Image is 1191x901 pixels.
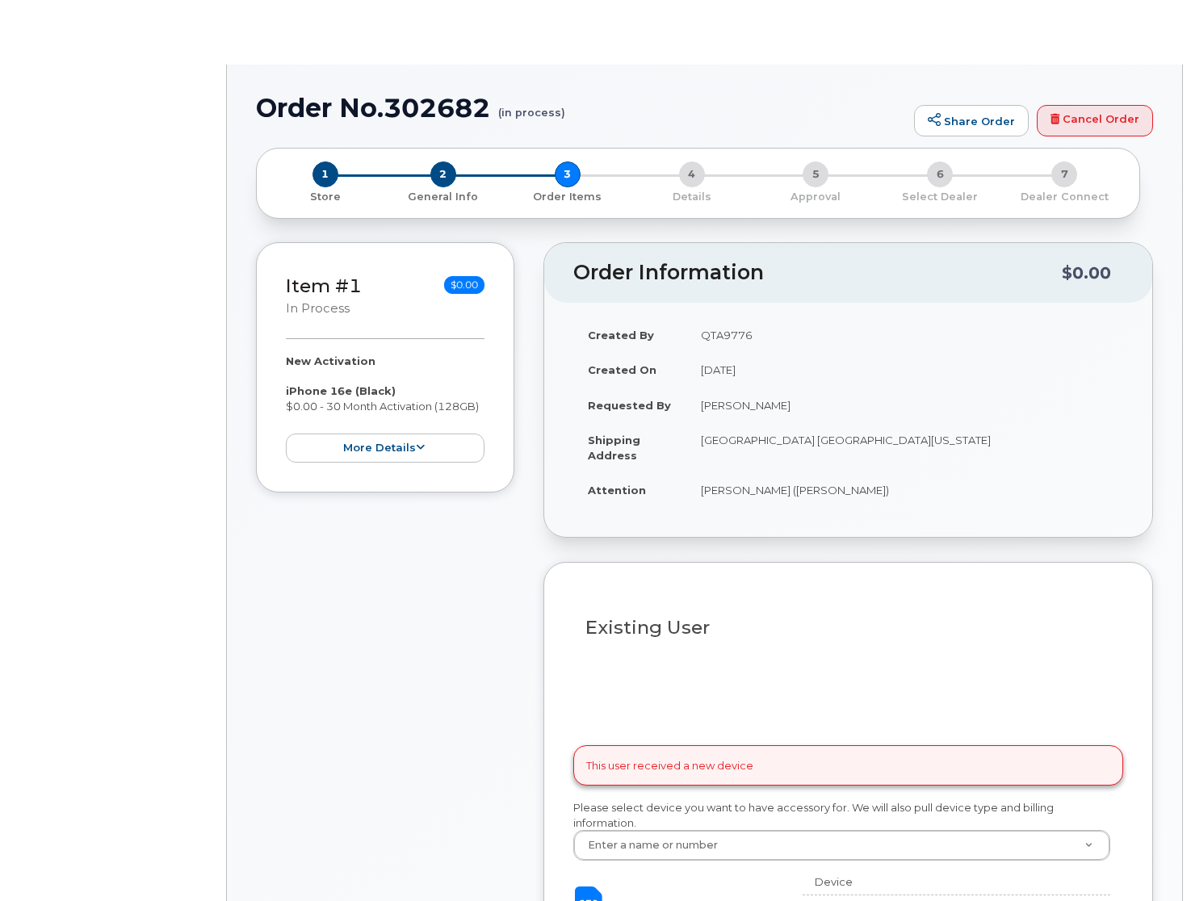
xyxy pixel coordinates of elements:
[1062,258,1111,288] div: $0.00
[286,301,350,316] small: in process
[686,388,1123,423] td: [PERSON_NAME]
[270,187,381,204] a: 1 Store
[588,399,671,412] strong: Requested By
[686,422,1123,472] td: [GEOGRAPHIC_DATA] [GEOGRAPHIC_DATA][US_STATE]
[430,161,456,187] span: 2
[444,276,484,294] span: $0.00
[1037,105,1153,137] a: Cancel Order
[578,838,718,853] span: Enter a name or number
[585,618,1111,638] h3: Existing User
[312,161,338,187] span: 1
[286,384,396,397] strong: iPhone 16e (Black)
[286,354,484,463] div: $0.00 - 30 Month Activation (128GB)
[573,262,1062,284] h2: Order Information
[276,190,375,204] p: Store
[256,94,906,122] h1: Order No.302682
[286,354,375,367] strong: New Activation
[588,484,646,497] strong: Attention
[803,874,931,890] div: Device
[573,745,1123,786] div: This user received a new device
[588,329,654,342] strong: Created By
[588,434,640,462] strong: Shipping Address
[574,831,1109,860] a: Enter a name or number
[686,317,1123,353] td: QTA9776
[286,274,362,297] a: Item #1
[388,190,499,204] p: General Info
[588,363,656,376] strong: Created On
[286,434,484,463] button: more details
[686,352,1123,388] td: [DATE]
[381,187,505,204] a: 2 General Info
[573,800,1123,861] div: Please select device you want to have accessory for. We will also pull device type and billing in...
[686,472,1123,508] td: [PERSON_NAME] ([PERSON_NAME])
[914,105,1029,137] a: Share Order
[498,94,565,119] small: (in process)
